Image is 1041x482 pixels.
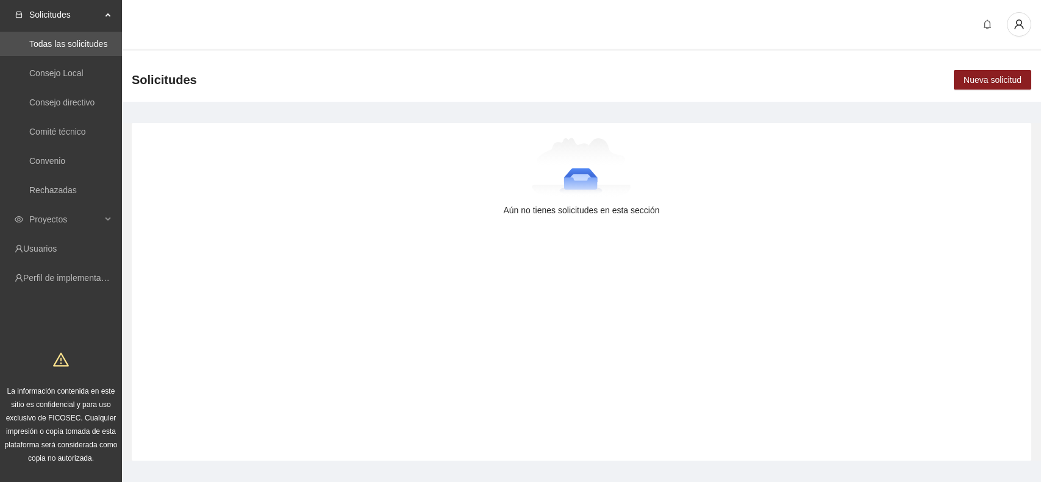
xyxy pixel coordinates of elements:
[954,70,1031,90] button: Nueva solicitud
[132,70,197,90] span: Solicitudes
[29,39,107,49] a: Todas las solicitudes
[29,68,84,78] a: Consejo Local
[29,207,101,232] span: Proyectos
[5,387,118,463] span: La información contenida en este sitio es confidencial y para uso exclusivo de FICOSEC. Cualquier...
[29,156,65,166] a: Convenio
[29,97,95,107] a: Consejo directivo
[1007,12,1031,37] button: user
[978,19,996,29] span: bell
[29,127,86,136] a: Comité técnico
[1007,19,1031,30] span: user
[53,352,69,367] span: warning
[532,138,631,199] img: Aún no tienes solicitudes en esta sección
[151,204,1012,217] div: Aún no tienes solicitudes en esta sección
[29,185,77,195] a: Rechazadas
[978,15,997,34] button: bell
[964,73,1021,87] span: Nueva solicitud
[15,10,23,19] span: inbox
[23,273,118,283] a: Perfil de implementadora
[23,244,57,253] a: Usuarios
[29,2,101,27] span: Solicitudes
[15,215,23,224] span: eye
